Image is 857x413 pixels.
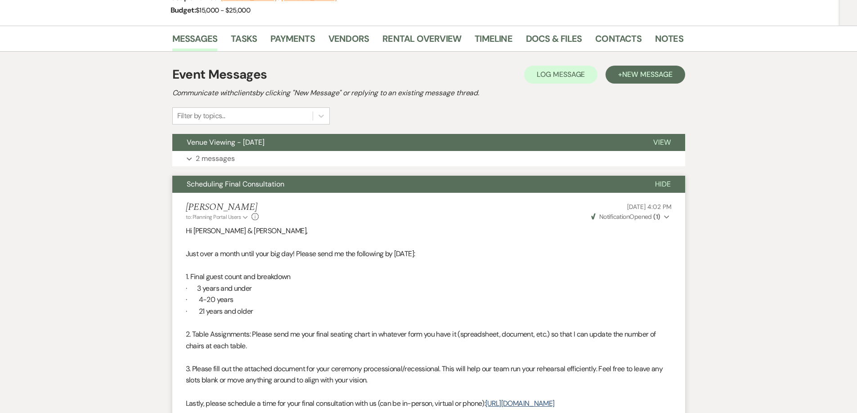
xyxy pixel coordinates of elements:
span: View [653,138,671,147]
button: Log Message [524,66,597,84]
button: 2 messages [172,151,685,166]
span: Notification [599,213,629,221]
div: Filter by topics... [177,111,225,121]
a: Tasks [231,31,257,51]
a: Messages [172,31,218,51]
a: Timeline [475,31,512,51]
p: 3. Please fill out the attached document for your ceremony processional/recessional. This will he... [186,363,672,386]
p: 2 messages [196,153,235,164]
span: Scheduling Final Consultation [187,179,284,189]
p: · 21 years and older [186,306,672,317]
a: Docs & Files [526,31,582,51]
p: 2. Table Assignments: Please send me your final seating chart in whatever form you have it (sprea... [186,329,672,351]
h1: Event Messages [172,65,267,84]
button: Hide [641,176,685,193]
a: Vendors [328,31,369,51]
span: New Message [622,70,672,79]
a: Contacts [595,31,642,51]
p: 1. Final guest count and breakdown [186,271,672,283]
button: NotificationOpened (1) [590,212,672,222]
a: [URL][DOMAIN_NAME] [485,399,554,408]
h2: Communicate with clients by clicking "New Message" or replying to an existing message thread. [172,88,685,98]
span: Venue Viewing - [DATE] [187,138,265,147]
p: Hi [PERSON_NAME] & [PERSON_NAME], [186,225,672,237]
button: Scheduling Final Consultation [172,176,641,193]
span: Budget: [171,5,196,15]
strong: ( 1 ) [653,213,660,221]
p: Lastly, please schedule a time for your final consultation with us (can be in-person, virtual or ... [186,398,672,409]
span: Log Message [537,70,585,79]
p: Just over a month until your big day! Please send me the following by [DATE]: [186,248,672,260]
span: [DATE] 4:02 PM [627,203,671,211]
p: · 4-20 years [186,294,672,306]
span: $15,000 - $25,000 [196,6,250,15]
button: +New Message [606,66,685,84]
button: Venue Viewing - [DATE] [172,134,639,151]
span: Hide [655,179,671,189]
h5: [PERSON_NAME] [186,202,259,213]
a: Notes [655,31,683,51]
a: Payments [270,31,315,51]
span: to: Planning Portal Users [186,213,241,221]
p: · 3 years and under [186,283,672,294]
a: Rental Overview [382,31,461,51]
span: Opened [591,213,660,221]
button: View [639,134,685,151]
button: to: Planning Portal Users [186,213,250,221]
